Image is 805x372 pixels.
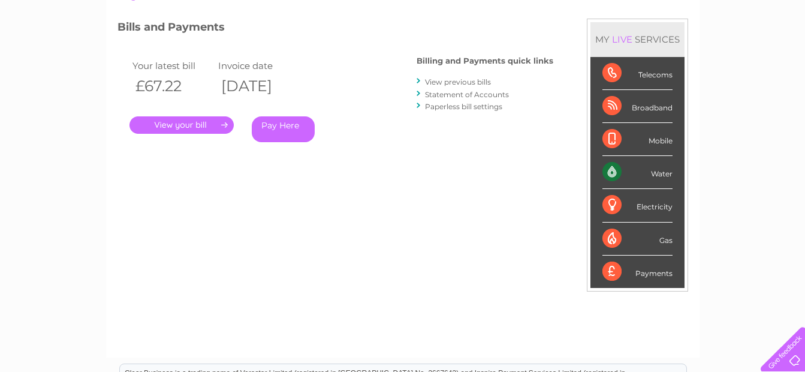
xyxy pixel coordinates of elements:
div: Water [602,156,673,189]
h3: Bills and Payments [117,19,553,40]
div: Mobile [602,123,673,156]
a: Log out [765,51,794,60]
a: . [129,116,234,134]
div: LIVE [610,34,635,45]
a: Pay Here [252,116,315,142]
a: Water [594,51,617,60]
a: 0333 014 3131 [579,6,662,21]
a: View previous bills [425,77,491,86]
div: Clear Business is a trading name of Verastar Limited (registered in [GEOGRAPHIC_DATA] No. 3667643... [120,7,686,58]
a: Paperless bill settings [425,102,502,111]
img: logo.png [28,31,89,68]
div: Payments [602,256,673,288]
div: Electricity [602,189,673,222]
a: Energy [624,51,650,60]
a: Statement of Accounts [425,90,509,99]
div: Gas [602,223,673,256]
div: Telecoms [602,57,673,90]
td: Invoice date [215,58,302,74]
th: £67.22 [129,74,216,98]
div: MY SERVICES [590,22,685,56]
td: Your latest bill [129,58,216,74]
a: Telecoms [658,51,694,60]
a: Blog [701,51,718,60]
a: Contact [725,51,755,60]
h4: Billing and Payments quick links [417,56,553,65]
div: Broadband [602,90,673,123]
th: [DATE] [215,74,302,98]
